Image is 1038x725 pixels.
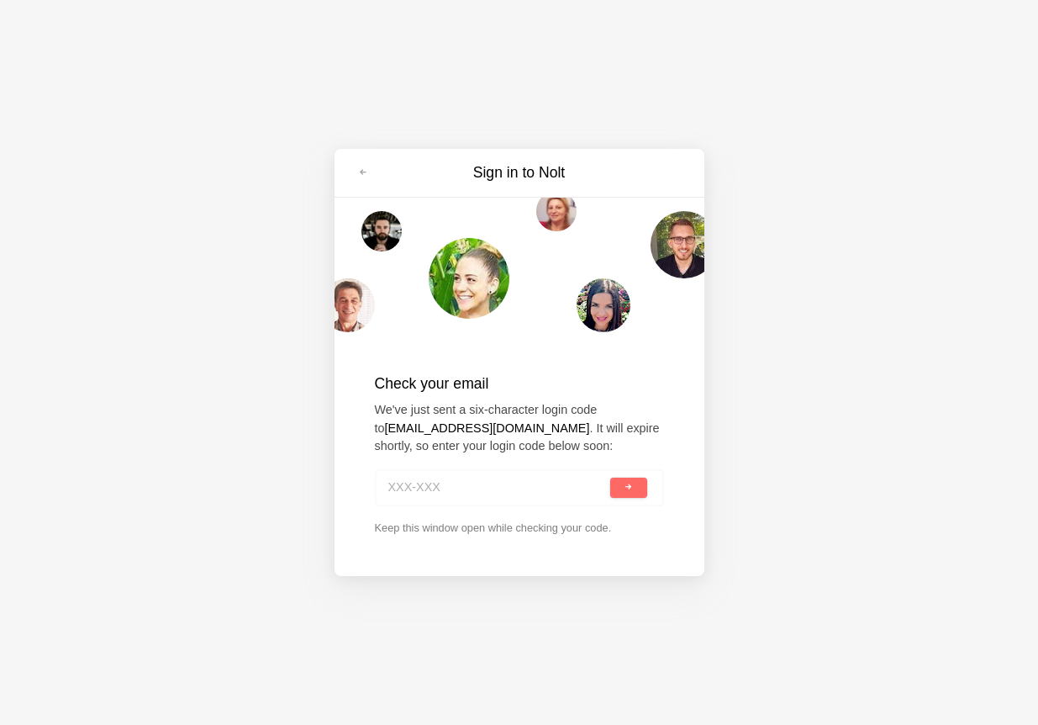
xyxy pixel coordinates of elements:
p: We've just sent a six-character login code to . It will expire shortly, so enter your login code ... [375,401,664,456]
h2: Check your email [375,373,664,394]
input: XXX-XXX [388,469,608,506]
strong: [EMAIL_ADDRESS][DOMAIN_NAME] [385,421,590,435]
p: Keep this window open while checking your code. [375,520,664,536]
h3: Sign in to Nolt [378,162,661,183]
